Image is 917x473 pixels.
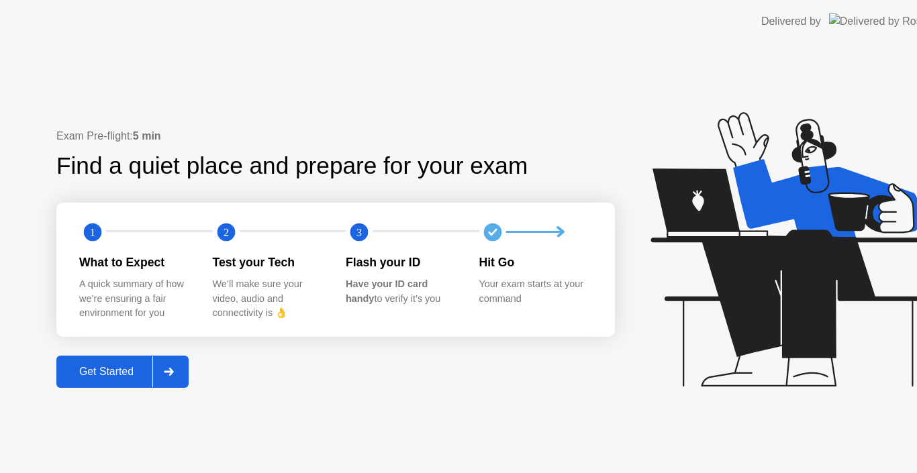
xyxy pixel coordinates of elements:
[79,277,191,321] div: A quick summary of how we’re ensuring a fair environment for you
[223,225,228,238] text: 2
[346,277,458,306] div: to verify it’s you
[356,225,362,238] text: 3
[761,13,821,30] div: Delivered by
[90,225,95,238] text: 1
[56,128,615,144] div: Exam Pre-flight:
[56,356,189,388] button: Get Started
[213,254,325,271] div: Test your Tech
[79,254,191,271] div: What to Expect
[213,277,325,321] div: We’ll make sure your video, audio and connectivity is 👌
[346,254,458,271] div: Flash your ID
[346,278,428,304] b: Have your ID card handy
[56,148,530,184] div: Find a quiet place and prepare for your exam
[479,254,591,271] div: Hit Go
[60,366,152,378] div: Get Started
[133,130,161,142] b: 5 min
[479,277,591,306] div: Your exam starts at your command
